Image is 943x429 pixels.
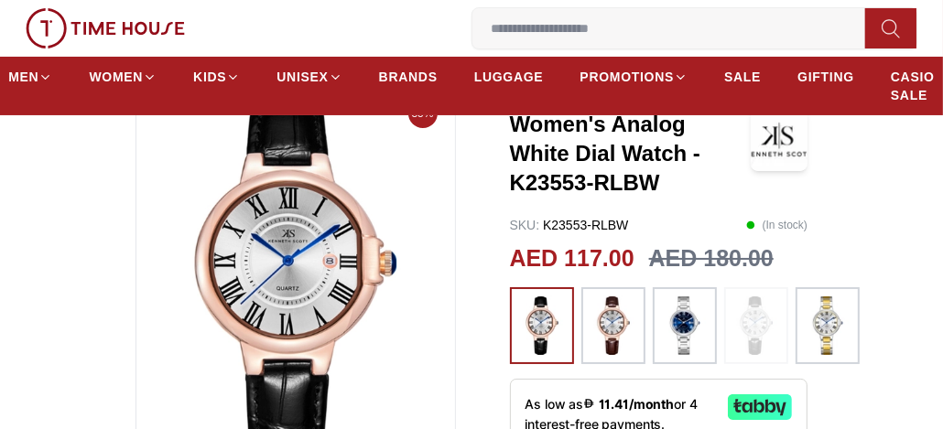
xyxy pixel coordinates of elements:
[510,241,634,276] h2: AED 117.00
[891,60,935,112] a: CASIO SALE
[26,8,185,48] img: ...
[724,68,761,86] span: SALE
[724,60,761,93] a: SALE
[580,60,688,93] a: PROMOTIONS
[649,241,774,276] h3: AED 180.00
[193,60,240,93] a: KIDS
[751,107,808,171] img: Kenneth Scott Women's Analog White Dial Watch - K23553-RLBW
[474,68,544,86] span: LUGGAGE
[797,60,854,93] a: GIFTING
[662,296,708,355] img: ...
[891,68,935,104] span: CASIO SALE
[276,60,341,93] a: UNISEX
[474,60,544,93] a: LUGGAGE
[193,68,226,86] span: KIDS
[519,296,565,355] img: ...
[580,68,674,86] span: PROMOTIONS
[805,296,851,355] img: ...
[797,68,854,86] span: GIFTING
[8,68,38,86] span: MEN
[89,68,143,86] span: WOMEN
[510,80,752,198] h3: [PERSON_NAME] Women's Analog White Dial Watch - K23553-RLBW
[733,296,779,355] img: ...
[89,60,157,93] a: WOMEN
[8,60,52,93] a: MEN
[510,216,629,234] p: K23553-RLBW
[276,68,328,86] span: UNISEX
[510,218,540,232] span: SKU :
[379,68,438,86] span: BRANDS
[379,60,438,93] a: BRANDS
[746,216,808,234] p: ( In stock )
[591,296,636,355] img: ...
